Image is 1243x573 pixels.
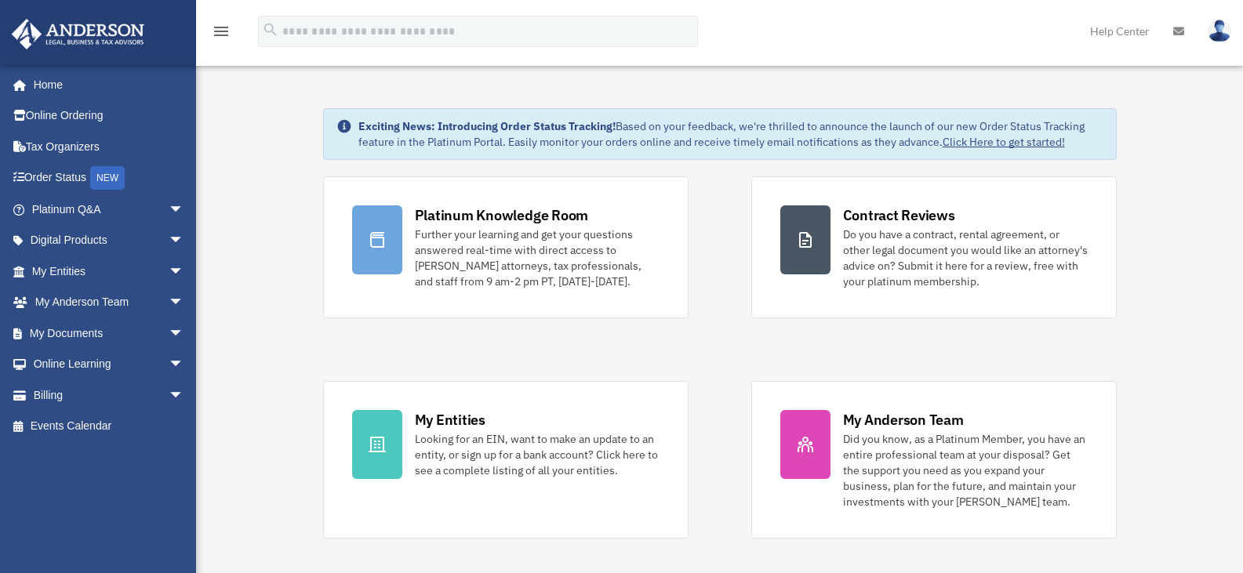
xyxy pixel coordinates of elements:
[90,166,125,190] div: NEW
[415,227,660,289] div: Further your learning and get your questions answered real-time with direct access to [PERSON_NAM...
[11,162,208,194] a: Order StatusNEW
[843,227,1088,289] div: Do you have a contract, rental agreement, or other legal document you would like an attorney's ad...
[843,205,955,225] div: Contract Reviews
[415,410,485,430] div: My Entities
[358,119,616,133] strong: Exciting News: Introducing Order Status Tracking!
[751,381,1117,539] a: My Anderson Team Did you know, as a Platinum Member, you have an entire professional team at your...
[415,205,589,225] div: Platinum Knowledge Room
[11,256,208,287] a: My Entitiesarrow_drop_down
[11,100,208,132] a: Online Ordering
[843,410,964,430] div: My Anderson Team
[262,21,279,38] i: search
[751,176,1117,318] a: Contract Reviews Do you have a contract, rental agreement, or other legal document you would like...
[11,349,208,380] a: Online Learningarrow_drop_down
[11,131,208,162] a: Tax Organizers
[169,317,200,350] span: arrow_drop_down
[11,317,208,349] a: My Documentsarrow_drop_down
[169,379,200,412] span: arrow_drop_down
[943,135,1065,149] a: Click Here to get started!
[169,287,200,319] span: arrow_drop_down
[323,381,689,539] a: My Entities Looking for an EIN, want to make an update to an entity, or sign up for a bank accoun...
[169,225,200,257] span: arrow_drop_down
[169,194,200,226] span: arrow_drop_down
[358,118,1103,150] div: Based on your feedback, we're thrilled to announce the launch of our new Order Status Tracking fe...
[11,194,208,225] a: Platinum Q&Aarrow_drop_down
[169,349,200,381] span: arrow_drop_down
[11,287,208,318] a: My Anderson Teamarrow_drop_down
[323,176,689,318] a: Platinum Knowledge Room Further your learning and get your questions answered real-time with dire...
[11,379,208,411] a: Billingarrow_drop_down
[843,431,1088,510] div: Did you know, as a Platinum Member, you have an entire professional team at your disposal? Get th...
[212,27,231,41] a: menu
[7,19,149,49] img: Anderson Advisors Platinum Portal
[169,256,200,288] span: arrow_drop_down
[415,431,660,478] div: Looking for an EIN, want to make an update to an entity, or sign up for a bank account? Click her...
[212,22,231,41] i: menu
[11,69,200,100] a: Home
[11,411,208,442] a: Events Calendar
[11,225,208,256] a: Digital Productsarrow_drop_down
[1208,20,1231,42] img: User Pic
